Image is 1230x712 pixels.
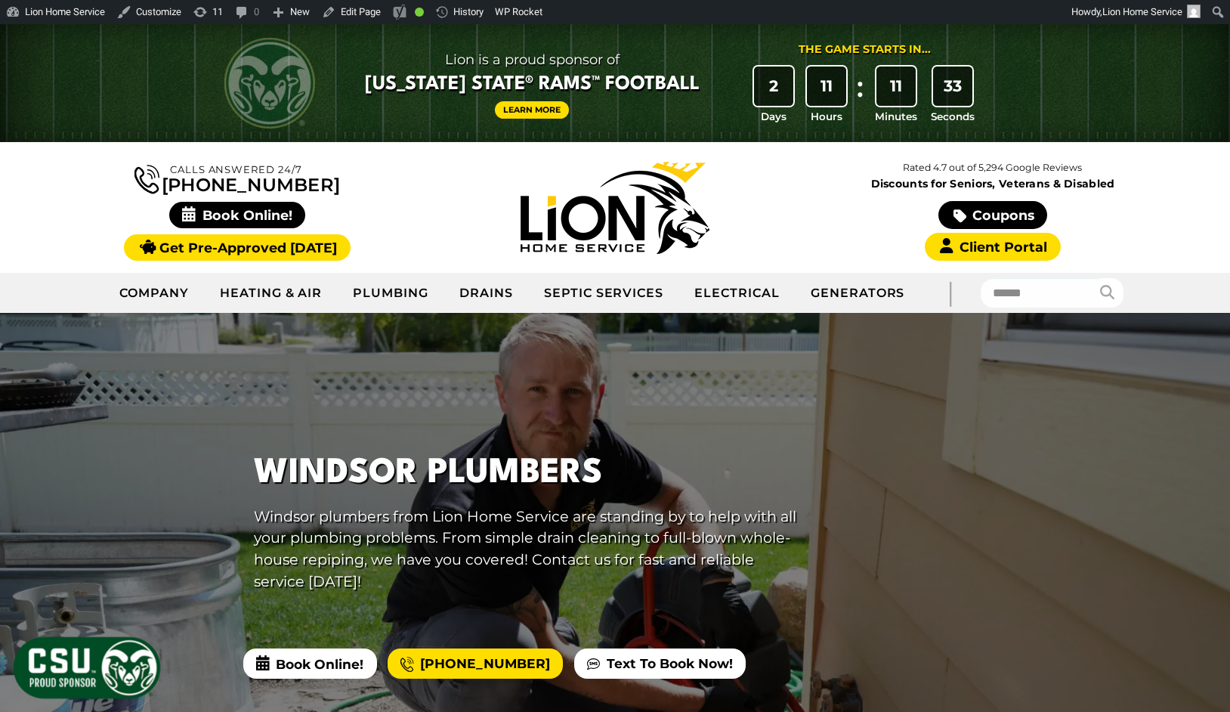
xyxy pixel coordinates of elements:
p: Rated 4.7 out of 5,294 Google Reviews [804,159,1182,176]
span: Hours [811,109,842,124]
a: Septic Services [529,274,679,312]
div: The Game Starts in... [799,42,931,58]
div: 33 [933,67,972,106]
span: Seconds [931,109,975,124]
div: 2 [754,67,793,106]
a: Get Pre-Approved [DATE] [124,234,350,261]
span: Minutes [875,109,917,124]
img: CSU Rams logo [224,38,315,128]
img: Lion Home Service [521,162,709,254]
div: | [919,273,980,313]
a: Text To Book Now! [574,649,746,679]
a: Company [104,274,205,312]
a: Heating & Air [205,274,338,312]
span: Lion is a proud sponsor of [365,48,700,72]
a: [PHONE_NUMBER] [134,162,340,194]
a: Plumbing [338,274,444,312]
a: Electrical [679,274,796,312]
a: Drains [444,274,529,312]
span: Discounts for Seniors, Veterans & Disabled [807,178,1179,189]
a: Learn More [495,101,569,119]
span: Book Online! [243,649,376,679]
span: Lion Home Service [1102,6,1182,17]
div: 11 [807,67,846,106]
div: 11 [876,67,916,106]
span: [US_STATE] State® Rams™ Football [365,72,700,98]
span: Book Online! [169,202,306,228]
p: Windsor plumbers from Lion Home Service are standing by to help with all your plumbing problems. ... [254,506,804,593]
span: Days [761,109,787,124]
a: Generators [796,274,920,312]
div: : [853,67,868,125]
img: CSU Sponsor Badge [11,635,162,701]
a: Coupons [938,201,1047,229]
a: Client Portal [925,233,1061,261]
div: Good [415,8,424,17]
a: [PHONE_NUMBER] [388,649,563,679]
h1: Windsor Plumbers [254,448,804,499]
